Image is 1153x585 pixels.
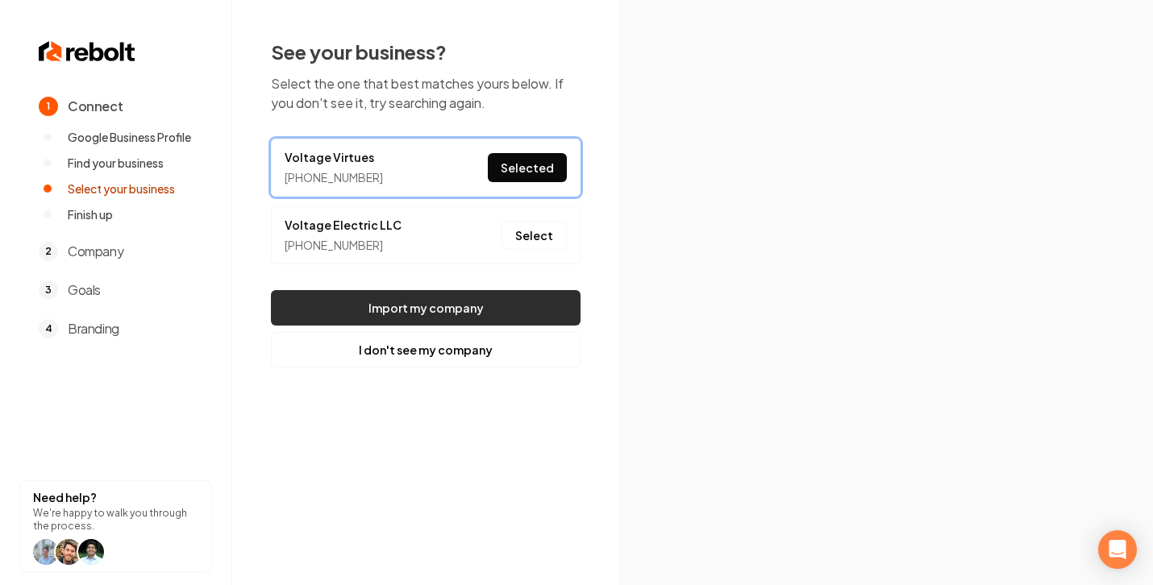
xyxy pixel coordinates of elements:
button: Need help?We're happy to walk you through the process.help icon Willhelp icon Willhelp icon arwin [19,480,212,572]
span: Goals [68,280,101,300]
img: help icon Will [56,539,81,565]
span: Find your business [68,155,164,171]
div: Open Intercom Messenger [1098,530,1137,569]
button: Select [502,221,567,250]
button: Selected [488,153,567,182]
span: Google Business Profile [68,129,191,145]
div: [PHONE_NUMBER] [285,169,383,186]
img: Rebolt Logo [39,39,135,64]
span: Select your business [68,180,175,197]
h2: See your business? [271,39,581,64]
div: [PHONE_NUMBER] [285,237,402,254]
span: 2 [39,242,58,261]
p: We're happy to walk you through the process. [33,507,198,533]
span: Branding [68,319,119,338]
button: Import my company [271,290,581,326]
span: 3 [39,280,58,300]
a: Voltage Virtues [285,149,383,166]
strong: Need help? [33,490,97,504]
button: I don't see my company [271,332,581,367]
img: help icon arwin [78,539,104,565]
a: Voltage Electric LLC [285,217,402,234]
span: 4 [39,319,58,338]
span: Finish up [68,206,113,222]
span: Company [68,242,123,261]
span: 1 [39,97,58,116]
p: Select the one that best matches yours below. If you don't see it, try searching again. [271,74,581,113]
span: Connect [68,97,123,116]
img: help icon Will [33,539,59,565]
